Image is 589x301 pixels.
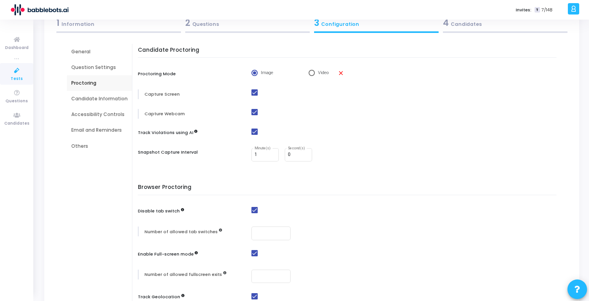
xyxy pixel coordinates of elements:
[71,80,128,87] div: Proctoring
[183,14,312,35] a: 2Questions
[138,47,560,58] h5: Candidate Proctoring
[71,111,128,118] div: Accessibility Controls
[185,16,310,29] div: Questions
[138,184,560,195] h5: Browser Proctoring
[261,70,273,75] span: Image
[338,70,344,76] mat-icon: close
[138,251,198,257] label: Enable Full-screen mode
[10,2,69,18] img: logo
[71,127,128,134] div: Email and Reminders
[535,7,540,13] span: T
[542,7,553,13] span: 7/148
[138,149,198,156] label: Snapshot Capture Interval
[138,208,180,214] label: Disable tab switch
[312,14,441,35] a: 3Configuration
[251,70,330,76] mat-radio-group: Select confirmation
[516,7,531,13] label: Invites:
[138,129,197,136] label: Track Violations using AI
[185,17,190,29] span: 2
[71,48,128,55] div: General
[5,45,29,51] span: Dashboard
[56,17,60,29] span: 1
[56,16,181,29] div: Information
[138,71,176,77] label: Proctoring Mode
[71,143,128,150] div: Others
[145,228,218,235] label: Number of allowed tab switches
[318,70,329,76] span: Video
[145,91,180,98] label: Capture Screen
[441,14,569,35] a: 4Candidates
[5,98,28,105] span: Questions
[443,16,567,29] div: Candidates
[443,17,449,29] span: 4
[11,76,23,82] span: Tests
[145,111,185,117] label: Capture Webcam
[54,14,183,35] a: 1Information
[145,271,222,278] label: Number of allowed fullscreen exits
[138,294,180,300] label: Track Geolocation
[314,17,319,29] span: 3
[4,120,29,127] span: Candidates
[71,64,128,71] div: Question Settings
[71,95,128,102] div: Candidate Information
[314,16,439,29] div: Configuration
